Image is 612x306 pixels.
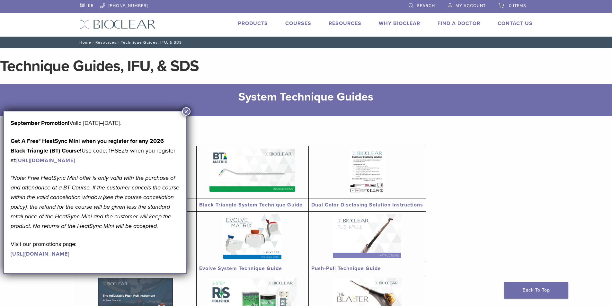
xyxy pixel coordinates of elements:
[438,20,480,27] a: Find A Doctor
[11,119,69,127] b: September Promotion!
[182,107,191,116] button: Close
[504,282,568,299] a: Back To Top
[16,157,75,164] a: [URL][DOMAIN_NAME]
[11,239,180,258] p: Visit our promotions page:
[11,118,180,128] p: Valid [DATE]–[DATE].
[11,251,69,257] a: [URL][DOMAIN_NAME]
[379,20,420,27] a: Why Bioclear
[11,137,164,154] strong: Get A Free* HeatSync Mini when you register for any 2026 Black Triangle (BT) Course!
[509,3,526,8] span: 0 items
[91,41,95,44] span: /
[456,3,486,8] span: My Account
[329,20,361,27] a: Resources
[80,20,156,29] img: Bioclear
[117,41,121,44] span: /
[107,89,505,105] h2: System Technique Guides
[238,20,268,27] a: Products
[285,20,311,27] a: Courses
[199,202,303,208] a: Black Triangle System Technique Guide
[417,3,435,8] span: Search
[311,202,423,208] a: Dual Color Disclosing Solution Instructions
[199,265,282,272] a: Evolve System Technique Guide
[498,20,533,27] a: Contact Us
[77,40,91,45] a: Home
[11,174,179,230] em: *Note: Free HeatSync Mini offer is only valid with the purchase of and attendance at a BT Course....
[311,265,381,272] a: Push-Pull Technique Guide
[75,37,537,48] nav: Technique Guides, IFU, & SDS
[95,40,117,45] a: Resources
[11,136,180,165] p: Use code: 1HSE25 when you register at:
